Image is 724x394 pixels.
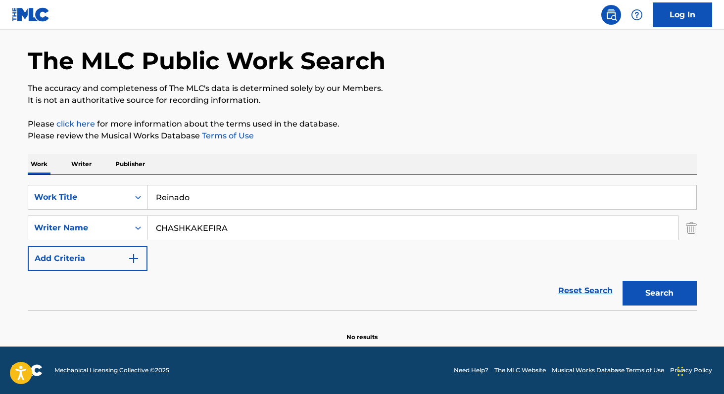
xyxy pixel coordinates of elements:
p: Please review the Musical Works Database [28,130,697,142]
p: Writer [68,154,95,175]
h1: The MLC Public Work Search [28,46,386,76]
a: click here [56,119,95,129]
img: Delete Criterion [686,216,697,240]
div: Writer Name [34,222,123,234]
img: search [605,9,617,21]
a: Reset Search [553,280,618,302]
iframe: Chat Widget [675,347,724,394]
a: Public Search [601,5,621,25]
div: Widget de chat [675,347,724,394]
button: Search [623,281,697,306]
img: MLC Logo [12,7,50,22]
img: help [631,9,643,21]
p: Work [28,154,50,175]
p: Publisher [112,154,148,175]
a: Privacy Policy [670,366,712,375]
a: Musical Works Database Terms of Use [552,366,664,375]
p: The accuracy and completeness of The MLC's data is determined solely by our Members. [28,83,697,94]
div: Work Title [34,191,123,203]
img: 9d2ae6d4665cec9f34b9.svg [128,253,140,264]
p: No results [346,321,378,342]
button: Add Criteria [28,246,147,271]
a: Terms of Use [200,131,254,140]
a: The MLC Website [494,366,546,375]
div: Help [627,5,647,25]
div: Arrastar [677,356,683,386]
a: Need Help? [454,366,488,375]
span: Mechanical Licensing Collective © 2025 [54,366,169,375]
form: Search Form [28,185,697,310]
a: Log In [653,2,712,27]
img: logo [12,364,43,376]
p: Please for more information about the terms used in the database. [28,118,697,130]
p: It is not an authoritative source for recording information. [28,94,697,106]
